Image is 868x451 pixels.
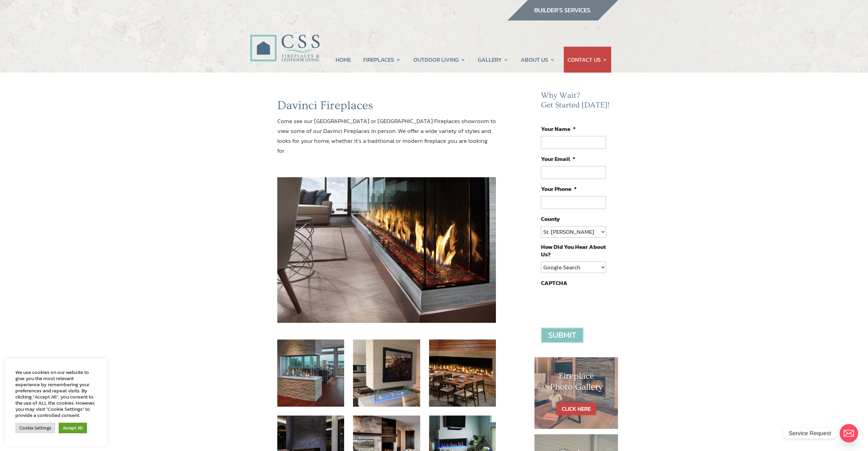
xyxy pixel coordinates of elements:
label: Your Name [541,125,576,133]
label: CAPTCHA [541,279,568,287]
label: County [541,215,560,223]
a: ABOUT US [521,47,555,73]
a: builder services construction supply [507,14,618,23]
h1: Davinci Fireplaces [277,99,496,116]
iframe: reCAPTCHA [541,290,645,317]
label: How Did You Hear About Us? [541,243,606,258]
a: Accept All [59,423,87,433]
h2: Why Wait? Get Started [DATE]! [541,91,611,113]
img: see-through fireplace jacksonville fl [277,340,344,407]
input: Submit [541,328,584,343]
a: Email [840,424,858,442]
a: OUTDOOR LIVING [413,47,466,73]
label: Your Email [541,155,575,163]
a: Cookie Settings [15,423,55,433]
img: cafe restaurant fireplace jacksonville ormond beach [429,340,496,407]
p: Come see our [GEOGRAPHIC_DATA] or [GEOGRAPHIC_DATA] Fireplaces showroom to view some of our Davin... [277,116,496,162]
img: see thru davinci fireplace jacksonville [353,340,420,407]
img: CSS Fireplaces & Outdoor Living (Formerly Construction Solutions & Supply)- Jacksonville Ormond B... [250,16,320,65]
div: We use cookies on our website to give you the most relevant experience by remembering your prefer... [15,369,97,418]
a: HOME [336,47,351,73]
a: GALLERY [478,47,509,73]
h1: Fireplace Photo Gallery [548,371,605,395]
label: Your Phone [541,185,577,193]
img: davinci long fireplace [277,177,496,323]
a: CLICK HERE [556,403,596,415]
a: CONTACT US [568,47,607,73]
a: FIREPLACES [363,47,401,73]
